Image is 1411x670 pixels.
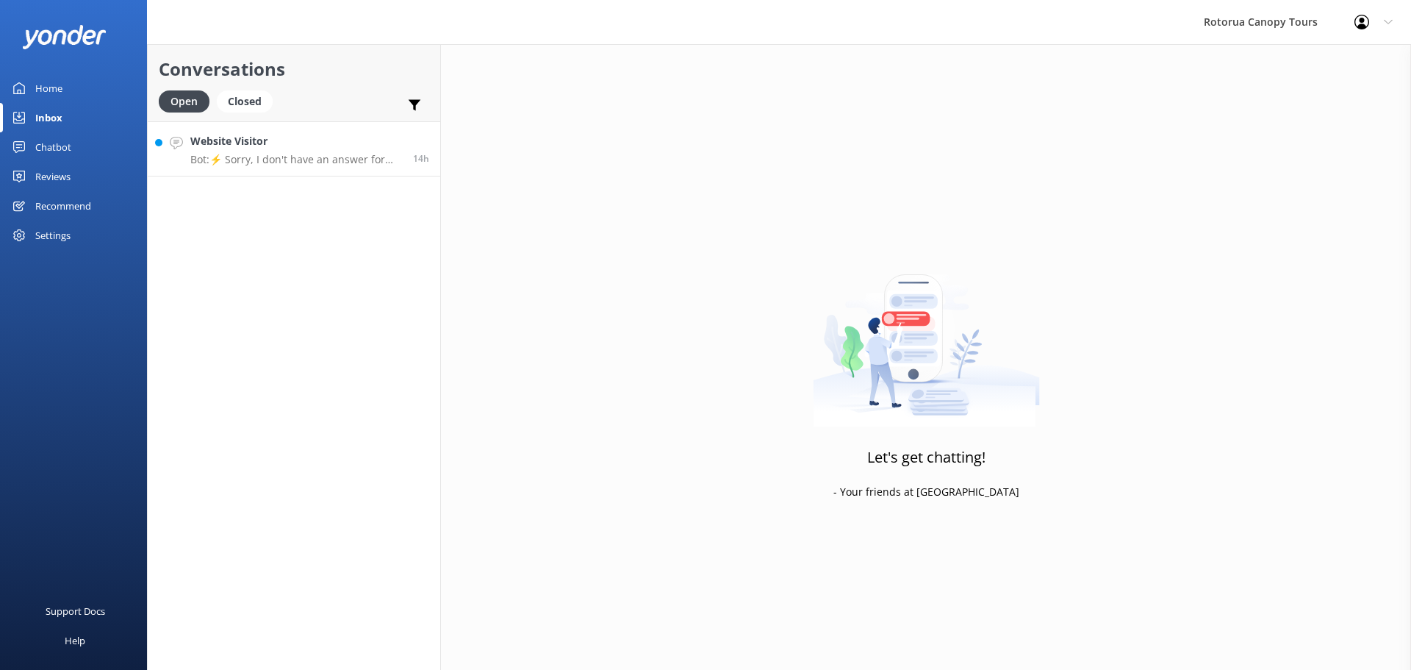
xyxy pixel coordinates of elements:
[217,90,273,113] div: Closed
[46,596,105,626] div: Support Docs
[35,132,71,162] div: Chatbot
[190,133,402,149] h4: Website Visitor
[22,25,107,49] img: yonder-white-logo.png
[159,93,217,109] a: Open
[35,74,62,103] div: Home
[35,191,91,221] div: Recommend
[148,121,440,177] a: Website VisitorBot:⚡ Sorry, I don't have an answer for that. Could you please try and rephrase yo...
[35,221,71,250] div: Settings
[190,153,402,166] p: Bot: ⚡ Sorry, I don't have an answer for that. Could you please try and rephrase your question? A...
[35,162,71,191] div: Reviews
[813,243,1040,427] img: artwork of a man stealing a conversation from at giant smartphone
[159,55,429,83] h2: Conversations
[867,446,985,469] h3: Let's get chatting!
[217,93,280,109] a: Closed
[833,484,1019,500] p: - Your friends at [GEOGRAPHIC_DATA]
[35,103,62,132] div: Inbox
[413,152,429,165] span: Sep 18 2025 05:51pm (UTC +12:00) Pacific/Auckland
[159,90,209,113] div: Open
[65,626,85,655] div: Help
